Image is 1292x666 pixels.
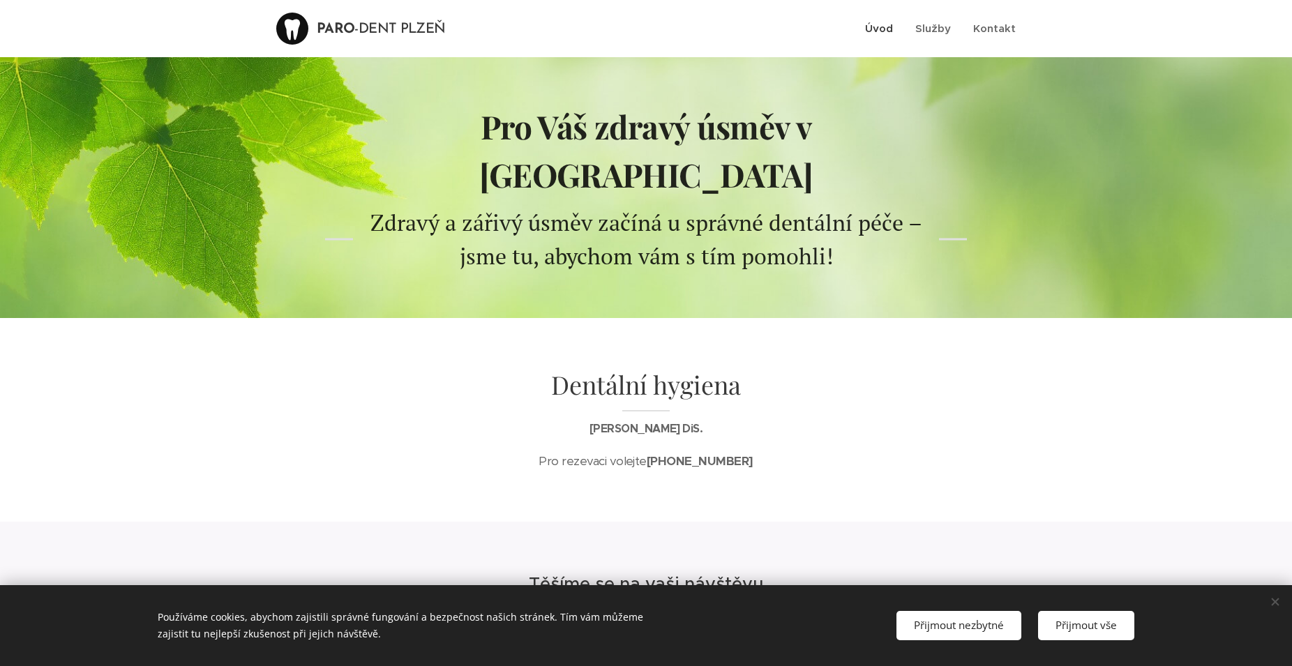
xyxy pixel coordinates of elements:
[862,11,1016,46] ul: Menu
[367,368,925,412] h1: Dentální hygiena
[865,22,893,35] span: Úvod
[915,22,951,35] span: Služby
[370,208,922,271] span: Zdravý a zářivý úsměv začíná u správné dentální péče – jsme tu, abychom vám s tím pomohli!
[479,105,813,196] strong: Pro Váš zdravý úsměv v [GEOGRAPHIC_DATA]
[647,453,753,469] strong: [PHONE_NUMBER]
[589,421,703,436] strong: [PERSON_NAME] DiS.
[367,572,925,596] h2: Těšíme se na vaši návštěvu
[973,22,1016,35] span: Kontakt
[896,611,1021,639] button: Přijmout nezbytné
[158,599,695,652] div: Používáme cookies, abychom zajistili správné fungování a bezpečnost našich stránek. Tím vám můžem...
[914,618,1004,632] span: Přijmout nezbytné
[1056,618,1117,632] span: Přijmout vše
[367,452,925,471] p: Pro rezevaci volejte
[1038,611,1134,639] button: Přijmout vše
